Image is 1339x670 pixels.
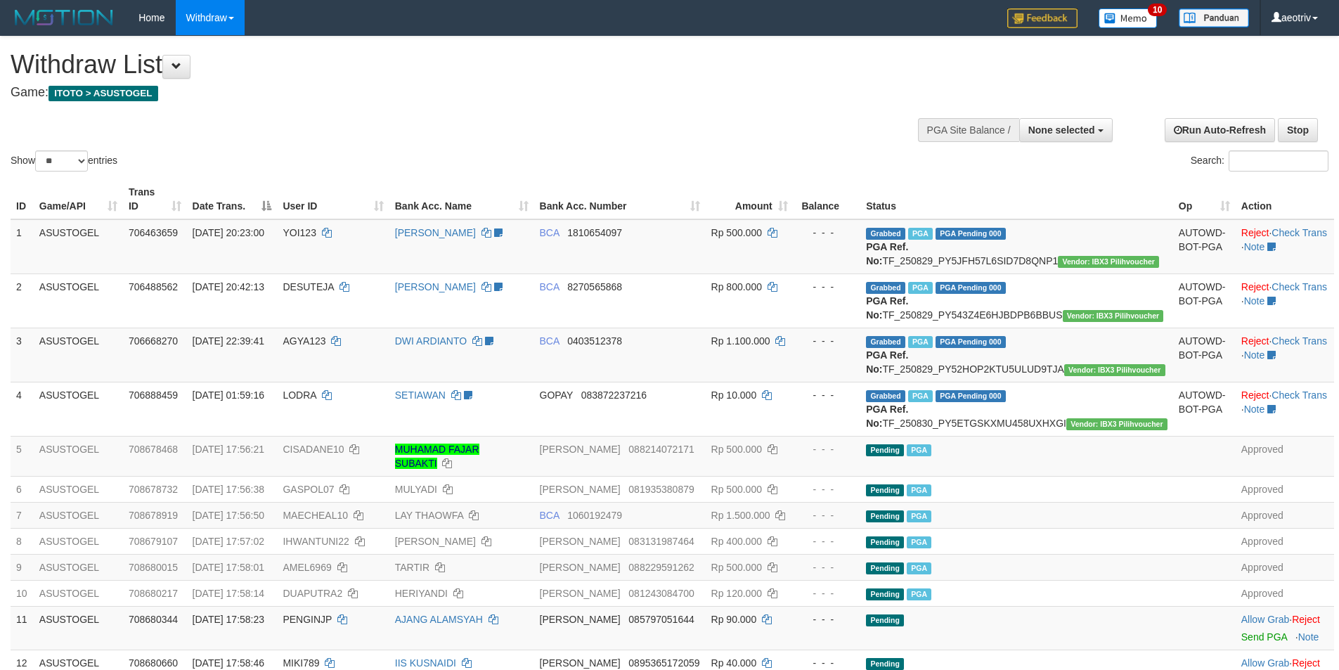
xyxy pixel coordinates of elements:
[540,657,621,669] span: [PERSON_NAME]
[1241,227,1269,238] a: Reject
[1229,150,1328,172] input: Search:
[193,444,264,455] span: [DATE] 17:56:21
[799,280,855,294] div: - - -
[866,444,904,456] span: Pending
[540,484,621,495] span: [PERSON_NAME]
[706,179,794,219] th: Amount: activate to sort column ascending
[1028,124,1095,136] span: None selected
[34,580,123,606] td: ASUSTOGEL
[540,335,559,347] span: BCA
[277,179,389,219] th: User ID: activate to sort column ascending
[11,502,34,528] td: 7
[1272,389,1327,401] a: Check Trans
[193,227,264,238] span: [DATE] 20:23:00
[711,614,757,625] span: Rp 90.000
[35,150,88,172] select: Showentries
[48,86,158,101] span: ITOTO > ASUSTOGEL
[908,228,933,240] span: Marked by aeoafif
[711,484,762,495] span: Rp 500.000
[283,227,316,238] span: YOI123
[799,612,855,626] div: - - -
[283,335,325,347] span: AGYA123
[1236,328,1334,382] td: · ·
[1236,528,1334,554] td: Approved
[193,614,264,625] span: [DATE] 17:58:23
[581,389,647,401] span: Copy 083872237216 to clipboard
[11,554,34,580] td: 9
[908,282,933,294] span: Marked by aeoafif
[395,588,448,599] a: HERIYANDI
[34,606,123,650] td: ASUSTOGEL
[283,614,332,625] span: PENGINJP
[1236,580,1334,606] td: Approved
[1173,328,1236,382] td: AUTOWD-BOT-PGA
[11,273,34,328] td: 2
[129,536,178,547] span: 708679107
[711,444,762,455] span: Rp 500.000
[866,349,908,375] b: PGA Ref. No:
[193,335,264,347] span: [DATE] 22:39:41
[1292,657,1320,669] a: Reject
[11,179,34,219] th: ID
[193,536,264,547] span: [DATE] 17:57:02
[11,51,879,79] h1: Withdraw List
[129,484,178,495] span: 708678732
[540,614,621,625] span: [PERSON_NAME]
[1236,273,1334,328] td: · ·
[1244,404,1265,415] a: Note
[1236,476,1334,502] td: Approved
[1173,179,1236,219] th: Op: activate to sort column ascending
[1241,389,1269,401] a: Reject
[34,328,123,382] td: ASUSTOGEL
[866,404,908,429] b: PGA Ref. No:
[907,444,931,456] span: Marked by aeoheing
[866,295,908,321] b: PGA Ref. No:
[866,390,905,402] span: Grabbed
[711,227,762,238] span: Rp 500.000
[34,273,123,328] td: ASUSTOGEL
[11,580,34,606] td: 10
[1278,118,1318,142] a: Stop
[389,179,534,219] th: Bank Acc. Name: activate to sort column ascending
[711,588,762,599] span: Rp 120.000
[908,336,933,348] span: Marked by aeoafif
[193,281,264,292] span: [DATE] 20:42:13
[1241,281,1269,292] a: Reject
[567,510,622,521] span: Copy 1060192479 to clipboard
[711,657,757,669] span: Rp 40.000
[628,614,694,625] span: Copy 085797051644 to clipboard
[283,444,344,455] span: CISADANE10
[395,484,437,495] a: MULYADI
[34,502,123,528] td: ASUSTOGEL
[1241,614,1292,625] span: ·
[193,389,264,401] span: [DATE] 01:59:16
[1058,256,1159,268] span: Vendor URL: https://payment5.1velocity.biz
[1241,614,1289,625] a: Allow Grab
[283,510,348,521] span: MAECHEAL10
[540,510,559,521] span: BCA
[567,335,622,347] span: Copy 0403512378 to clipboard
[540,281,559,292] span: BCA
[799,560,855,574] div: - - -
[34,179,123,219] th: Game/API: activate to sort column ascending
[794,179,860,219] th: Balance
[1272,281,1327,292] a: Check Trans
[129,588,178,599] span: 708680217
[1236,382,1334,436] td: · ·
[193,657,264,669] span: [DATE] 17:58:46
[34,554,123,580] td: ASUSTOGEL
[1241,657,1289,669] a: Allow Grab
[860,219,1173,274] td: TF_250829_PY5JFH57L6SID7D8QNP1
[799,586,855,600] div: - - -
[11,150,117,172] label: Show entries
[866,658,904,670] span: Pending
[936,390,1006,402] span: PGA Pending
[628,444,694,455] span: Copy 088214072171 to clipboard
[11,606,34,650] td: 11
[1236,606,1334,650] td: ·
[395,510,463,521] a: LAY THAOWFA
[193,562,264,573] span: [DATE] 17:58:01
[628,484,694,495] span: Copy 081935380879 to clipboard
[860,273,1173,328] td: TF_250829_PY543Z4E6HJBDPB6BBUS
[1064,364,1165,376] span: Vendor URL: https://payment5.1velocity.biz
